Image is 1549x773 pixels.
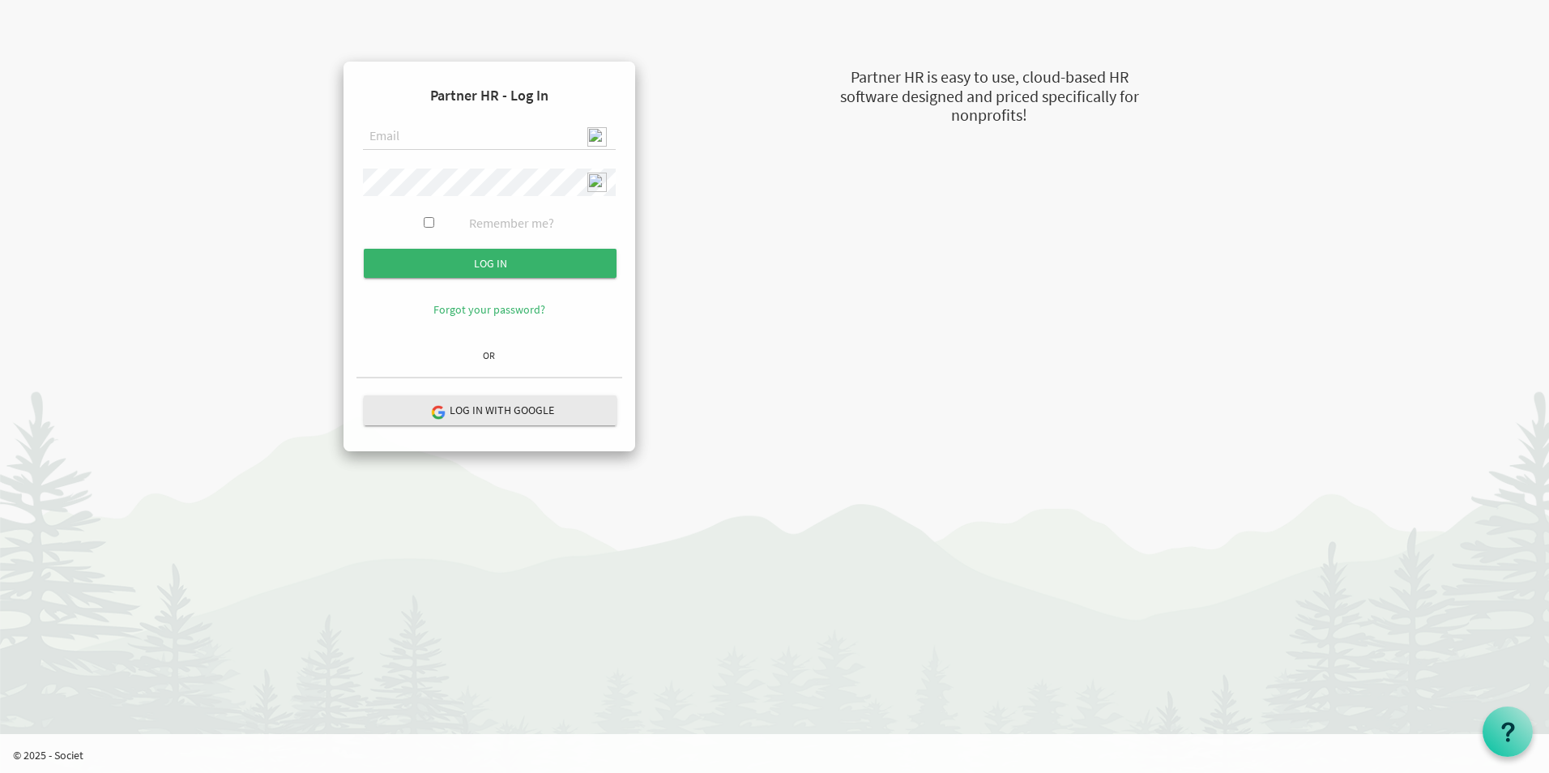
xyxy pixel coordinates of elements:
div: software designed and priced specifically for [758,85,1220,109]
h4: Partner HR - Log In [356,75,622,117]
a: Forgot your password? [433,302,545,317]
img: npw-badge-icon-locked.svg [587,127,607,147]
input: Email [363,123,616,151]
div: nonprofits! [758,104,1220,127]
label: Remember me? [469,214,554,233]
img: npw-badge-icon-locked.svg [587,173,607,192]
input: Log in [364,249,617,278]
p: © 2025 - Societ [13,747,1549,763]
div: Partner HR is easy to use, cloud-based HR [758,66,1220,89]
img: google-logo.png [430,404,445,419]
h6: OR [356,350,622,361]
button: Log in with Google [364,395,617,425]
